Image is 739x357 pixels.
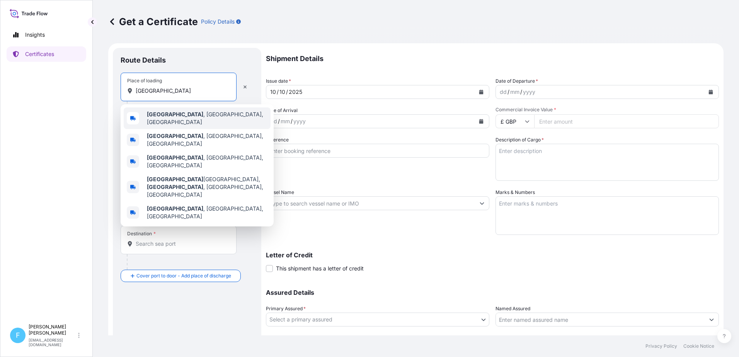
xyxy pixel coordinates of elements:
input: Enter amount [534,114,719,128]
div: / [278,117,280,126]
div: year, [293,117,306,126]
span: , [GEOGRAPHIC_DATA], [GEOGRAPHIC_DATA] [147,110,267,126]
span: F [16,331,20,339]
b: [GEOGRAPHIC_DATA] [147,205,203,212]
div: year, [288,87,303,97]
label: Named Assured [496,305,530,313]
span: , [GEOGRAPHIC_DATA], [GEOGRAPHIC_DATA] [147,205,267,220]
b: [GEOGRAPHIC_DATA] [147,133,203,139]
button: Show suggestions [475,196,489,210]
label: Reference [266,136,289,144]
div: / [507,87,509,97]
p: Letter of Credit [266,252,719,258]
div: Place of loading [127,78,162,84]
label: Marks & Numbers [496,189,535,196]
div: / [291,117,293,126]
span: Select a primary assured [269,316,332,323]
p: Shipment Details [266,48,719,70]
div: Destination [127,231,156,237]
p: Insights [25,31,45,39]
b: [GEOGRAPHIC_DATA] [147,111,203,117]
p: [EMAIL_ADDRESS][DOMAIN_NAME] [29,338,77,347]
input: Type to search vessel name or IMO [266,196,475,210]
b: [GEOGRAPHIC_DATA] [147,184,203,190]
p: Assured Details [266,289,719,296]
label: Description of Cargo [496,136,544,144]
button: Show suggestions [705,313,719,326]
input: Place of loading [136,87,227,95]
p: Cookie Notice [683,343,714,349]
div: day, [499,87,507,97]
div: month, [280,117,291,126]
span: [GEOGRAPHIC_DATA], , [GEOGRAPHIC_DATA], [GEOGRAPHIC_DATA] [147,175,267,199]
span: This shipment has a letter of credit [276,265,364,272]
p: Certificates [25,50,54,58]
span: Date of Arrival [266,107,298,114]
div: month, [509,87,520,97]
div: / [520,87,522,97]
button: Calendar [475,115,487,127]
label: Vessel Name [266,189,294,196]
input: Enter booking reference [266,144,489,158]
input: Assured Name [496,313,705,326]
button: Calendar [705,86,717,98]
div: / [277,87,279,97]
button: Calendar [475,86,487,98]
span: Cover port to door - Add place of discharge [136,272,231,280]
input: Destination [136,240,227,248]
p: Policy Details [201,18,235,25]
div: day, [269,117,278,126]
p: Privacy Policy [645,343,677,349]
div: year, [522,87,536,97]
span: Commercial Invoice Value [496,107,719,113]
p: [PERSON_NAME] [PERSON_NAME] [29,324,77,336]
div: / [286,87,288,97]
p: Get a Certificate [108,15,198,28]
span: Date of Departure [496,77,538,85]
b: [GEOGRAPHIC_DATA] [147,154,203,161]
span: , [GEOGRAPHIC_DATA], [GEOGRAPHIC_DATA] [147,132,267,148]
div: Show suggestions [121,104,274,226]
b: [GEOGRAPHIC_DATA] [147,176,203,182]
div: day, [269,87,277,97]
p: Route Details [121,56,166,65]
span: Issue date [266,77,291,85]
span: Primary Assured [266,305,306,313]
div: month, [279,87,286,97]
span: , [GEOGRAPHIC_DATA], [GEOGRAPHIC_DATA] [147,154,267,169]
